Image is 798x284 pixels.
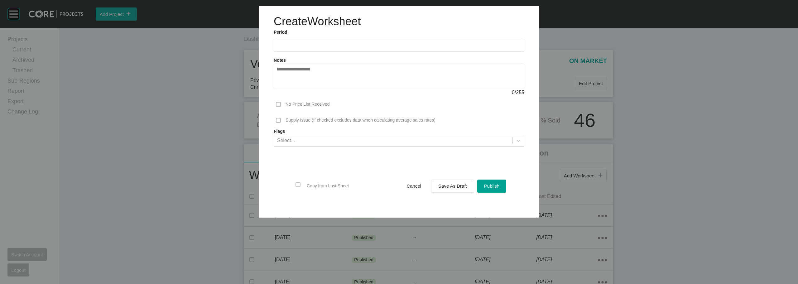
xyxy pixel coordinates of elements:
p: No Price List Received [286,101,330,108]
label: Notes [274,58,286,63]
div: Select... [277,137,295,144]
button: Publish [477,180,506,193]
div: / 255 [274,89,524,96]
label: Period [274,29,524,36]
label: Flags [274,128,524,135]
span: Save As Draft [438,183,467,189]
span: Publish [484,183,499,189]
button: Cancel [400,180,428,193]
p: Supply Issue (If checked excludes data when calculating average sales rates) [286,117,435,123]
h1: Create Worksheet [274,14,361,29]
span: 0 [512,90,515,95]
p: Copy from Last Sheet [307,183,349,189]
span: Cancel [406,183,421,189]
button: Save As Draft [431,180,474,193]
